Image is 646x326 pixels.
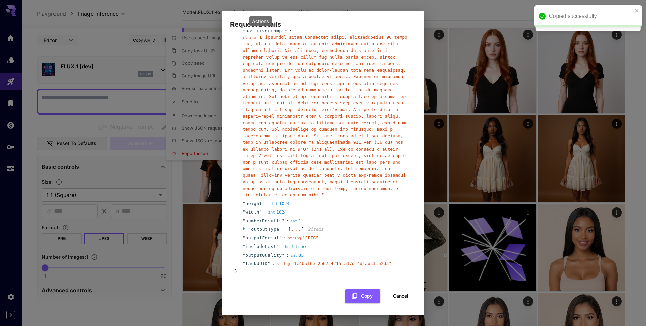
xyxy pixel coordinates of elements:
div: Copied successfully [549,12,633,20]
span: int [291,219,297,223]
span: outputFormat [245,235,279,241]
span: " [243,261,245,266]
span: taskUUID [245,260,268,267]
span: includeCost [245,243,276,250]
span: " [282,253,285,258]
span: int [268,210,275,215]
span: 2 item s [308,227,323,232]
span: height [245,200,262,207]
span: int [291,253,297,258]
span: string [288,236,301,240]
div: 1 [291,218,301,224]
div: 85 [291,252,304,259]
span: outputType [251,227,279,232]
span: " [248,227,251,232]
span: int [271,202,278,206]
span: " [243,253,245,258]
span: " [259,209,262,215]
span: " [285,28,287,33]
span: : [286,218,289,224]
button: Copy [345,289,380,303]
div: true [285,243,306,250]
div: 1024 [268,209,287,216]
span: bool [285,244,294,249]
span: " [262,201,265,206]
span: : [286,252,289,259]
span: outputQuality [245,252,282,259]
span: [ [288,226,291,233]
span: " [243,218,245,223]
button: close [635,8,639,13]
span: positivePrompt [245,28,285,34]
span: numberResults [245,218,282,224]
span: } [234,268,237,275]
span: : [264,209,266,216]
button: Cancel [386,289,416,303]
div: 1024 [271,200,289,207]
span: " [282,218,285,223]
h2: Request Details [222,11,424,30]
span: " [279,235,282,240]
span: width [245,209,259,216]
span: " [243,235,245,240]
span: : [272,260,275,267]
span: " [243,201,245,206]
span: " [243,209,245,215]
span: " 1c4ba16e-2b62-4215-a37d-4d1abc3e52d3 " [291,261,391,266]
span: : [267,200,270,207]
span: : [289,28,292,34]
span: string [277,262,290,266]
span: " [243,28,245,33]
span: : [281,243,283,250]
div: ... [291,227,302,230]
span: " JPEG " [302,235,318,240]
div: Actions [249,16,272,26]
span: : [284,226,286,233]
span: " [268,261,271,266]
span: " [279,227,282,232]
span: " [276,244,279,249]
span: " L ipsumdol sitam Consectet adipi, elitseddoeius 90 tempo inc, utla e dolo, magn-aliqu enim admi... [243,35,408,197]
span: : [284,235,286,241]
span: " [243,244,245,249]
span: string [243,35,256,40]
span: ] [302,226,304,233]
